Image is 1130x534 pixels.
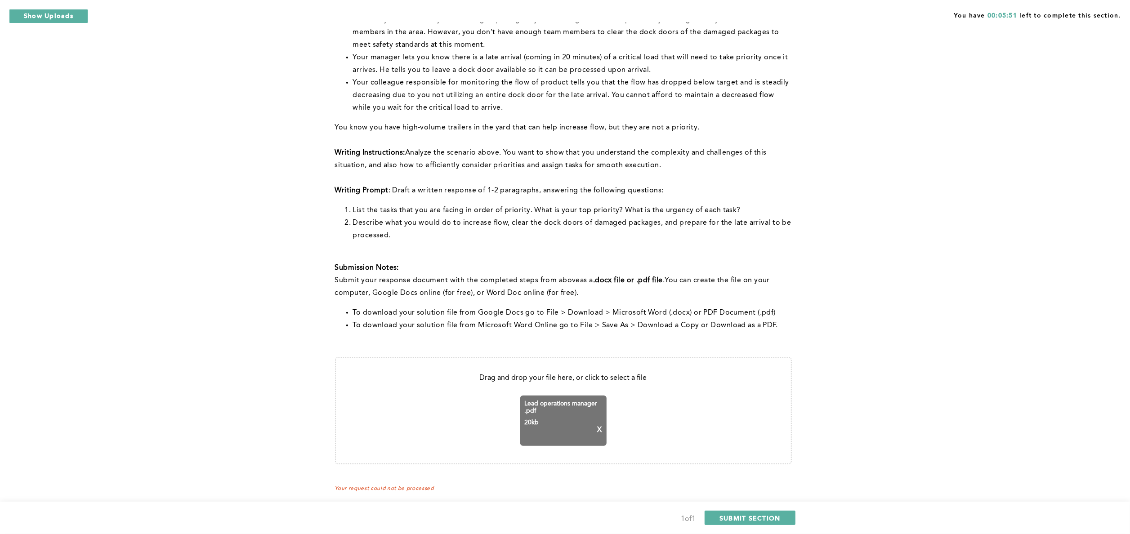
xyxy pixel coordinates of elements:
[681,513,696,525] div: 1 of 1
[353,79,791,111] span: Your colleague responsible for monitoring the flow of product tells you that the flow has dropped...
[663,277,665,284] span: .
[9,9,88,23] button: Show Uploads
[335,264,399,271] strong: Submission Notes:
[335,274,792,299] p: with the completed steps from above You can create the file on your computer, Google Docs online ...
[335,124,700,131] span: You know you have high-volume trailers in the yard that can help increase flow, but they are not ...
[987,13,1017,19] span: 00:05:51
[954,9,1121,20] span: You have left to complete this section.
[353,319,792,332] li: To download your solution file from Microsoft Word Online go to File > Save As > Download a Copy ...
[719,514,781,522] span: SUBMIT SECTION
[598,426,602,434] p: X
[353,54,791,74] span: Your manager lets you know there is a late arrival (coming in 20 minutes) of a critical load that...
[353,207,741,214] span: List the tasks that you are facing in order of priority. What is your top priority? What is the u...
[525,419,539,441] span: 20 kb
[705,511,795,525] button: SUBMIT SECTION
[335,187,389,194] strong: Writing Prompt
[335,277,450,284] span: Submit your response document
[353,219,793,239] span: Describe what you would do to increase flow, clear the dock doors of damaged packages, and prepar...
[335,149,769,169] span: Analyze the scenario above. You want to show that you understand the complexity and challenges of...
[335,486,434,491] span: Your request could not be processed
[353,16,791,49] span: The safety team notifies you of damaged packages by the loading dock doors, potentially causing a...
[353,307,792,319] li: To download your solution file from Google Docs go to File > Download > Microsoft Word (.docx) or...
[525,400,602,414] span: Lead operations manager .pdf
[593,277,663,284] strong: .docx file or .pdf file
[389,187,664,194] span: : Draft a written response of 1-2 paragraphs, answering the following questions:
[335,149,405,156] strong: Writing Instructions:
[580,277,593,284] span: as a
